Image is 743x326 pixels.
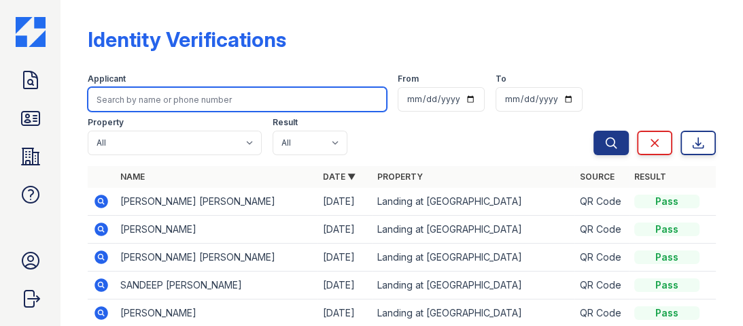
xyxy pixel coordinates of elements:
[317,188,372,216] td: [DATE]
[634,278,699,292] div: Pass
[120,172,145,182] a: Name
[317,244,372,272] td: [DATE]
[574,244,629,272] td: QR Code
[317,272,372,299] td: [DATE]
[88,87,387,112] input: Search by name or phone number
[88,27,286,52] div: Identity Verifications
[323,172,356,182] a: Date ▼
[398,74,419,84] label: From
[115,272,317,299] td: SANDEEP [PERSON_NAME]
[16,17,46,47] img: CE_Icon_Blue-c292c112584629df590d857e76928e9f676e5b41ef8f769ba2f05ee15b207248.png
[88,117,124,128] label: Property
[372,188,574,216] td: Landing at [GEOGRAPHIC_DATA]
[115,216,317,244] td: [PERSON_NAME]
[372,216,574,244] td: Landing at [GEOGRAPHIC_DATA]
[88,74,126,84] label: Applicant
[372,272,574,299] td: Landing at [GEOGRAPHIC_DATA]
[634,306,699,320] div: Pass
[634,250,699,264] div: Pass
[317,216,372,244] td: [DATE]
[115,188,317,216] td: [PERSON_NAME] [PERSON_NAME]
[574,272,629,299] td: QR Code
[634,172,666,182] a: Result
[574,216,629,244] td: QR Code
[634,195,699,208] div: Pass
[496,74,506,84] label: To
[377,172,423,182] a: Property
[273,117,298,128] label: Result
[574,188,629,216] td: QR Code
[372,244,574,272] td: Landing at [GEOGRAPHIC_DATA]
[634,223,699,236] div: Pass
[580,172,615,182] a: Source
[115,244,317,272] td: [PERSON_NAME] [PERSON_NAME]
